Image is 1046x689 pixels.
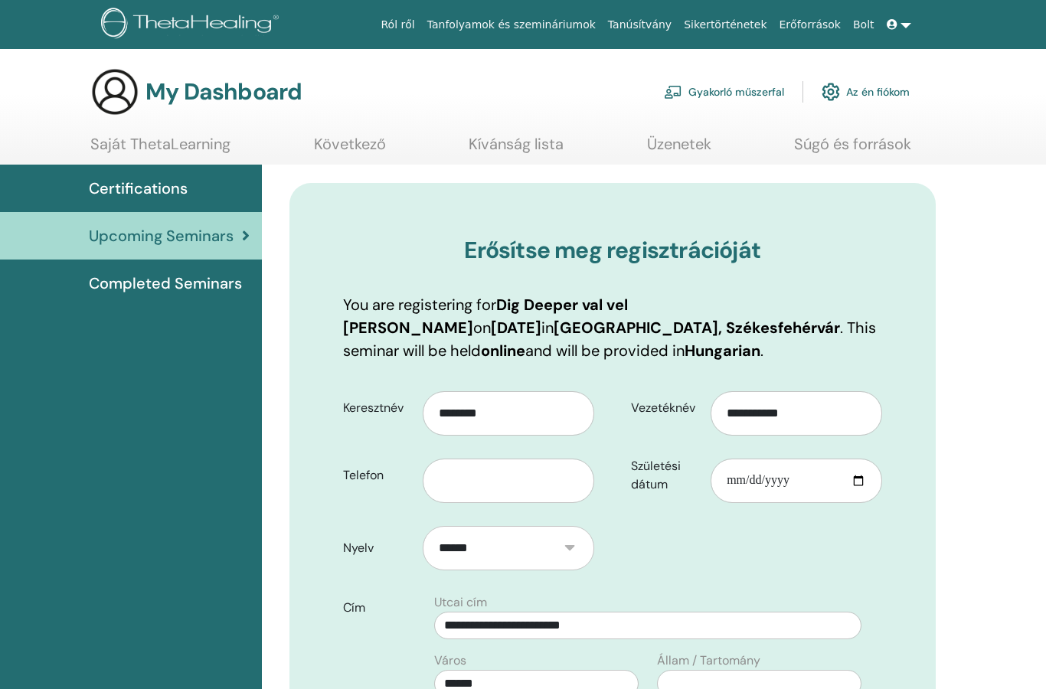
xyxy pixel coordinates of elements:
a: Súgó és források [794,135,911,165]
a: Tanúsítvány [602,11,678,39]
img: cog.svg [822,79,840,105]
label: Állam / Tartomány [657,651,760,670]
label: Vezetéknév [619,393,711,423]
a: Az én fiókom [822,75,910,109]
a: Bolt [847,11,881,39]
img: generic-user-icon.jpg [90,67,139,116]
img: chalkboard-teacher.svg [664,85,682,99]
a: Gyakorló műszerfal [664,75,784,109]
label: Keresztnév [332,393,423,423]
b: [DATE] [491,318,541,338]
b: Hungarian [685,341,760,361]
label: Születési dátum [619,452,711,499]
label: Város [434,651,466,670]
a: Erőforrások [773,11,847,39]
p: You are registering for on in . This seminar will be held and will be provided in . [343,293,883,362]
span: Upcoming Seminars [89,224,234,247]
a: Saját ThetaLearning [90,135,230,165]
label: Telefon [332,461,423,490]
span: Certifications [89,177,188,200]
a: Kívánság lista [469,135,564,165]
span: Completed Seminars [89,272,242,295]
label: Utcai cím [434,593,487,612]
a: Következő [314,135,386,165]
h3: My Dashboard [145,78,302,106]
a: Tanfolyamok és szemináriumok [421,11,602,39]
a: Sikertörténetek [678,11,773,39]
b: [GEOGRAPHIC_DATA], Székesfehérvár [554,318,840,338]
label: Cím [332,593,425,622]
label: Nyelv [332,534,423,563]
a: Üzenetek [647,135,711,165]
h3: Erősítse meg regisztrációját [343,237,883,264]
b: online [481,341,525,361]
img: logo.png [101,8,284,42]
a: Ról ről [375,11,421,39]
